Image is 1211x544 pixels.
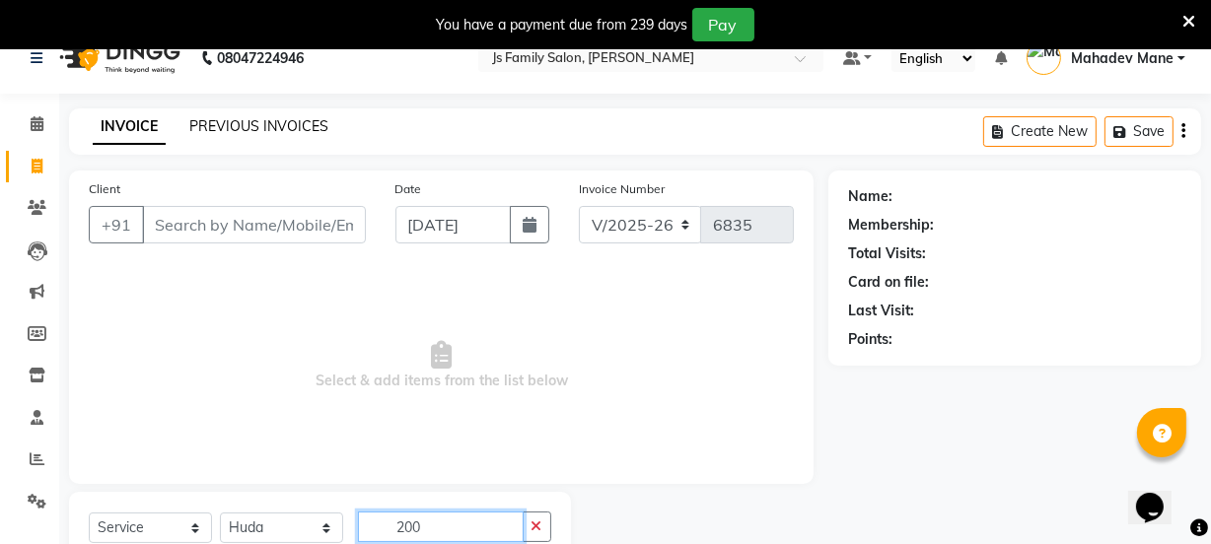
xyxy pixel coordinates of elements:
b: 08047224946 [217,31,304,86]
label: Date [395,180,422,198]
div: You have a payment due from 239 days [437,15,688,35]
button: +91 [89,206,144,243]
input: Search by Name/Mobile/Email/Code [142,206,366,243]
img: logo [50,31,185,86]
div: Last Visit: [848,301,914,321]
iframe: chat widget [1128,465,1191,524]
div: Points: [848,329,892,350]
div: Name: [848,186,892,207]
img: Mahadev Mane [1027,40,1061,75]
span: Select & add items from the list below [89,267,794,464]
label: Invoice Number [579,180,665,198]
button: Save [1104,116,1174,147]
a: INVOICE [93,109,166,145]
div: Total Visits: [848,243,926,264]
a: PREVIOUS INVOICES [189,117,328,135]
input: Search or Scan [358,511,524,542]
div: Membership: [848,215,934,236]
label: Client [89,180,120,198]
button: Pay [692,8,754,41]
button: Create New [983,116,1097,147]
span: Mahadev Mane [1071,48,1174,69]
div: Card on file: [848,272,929,293]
